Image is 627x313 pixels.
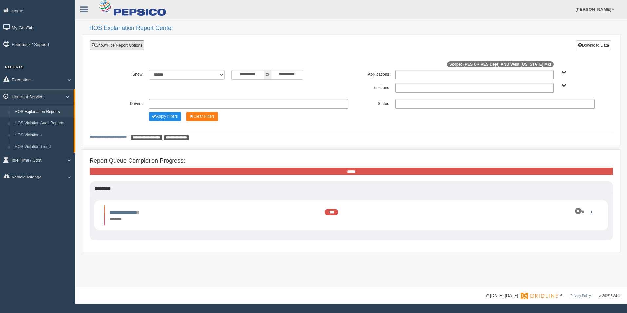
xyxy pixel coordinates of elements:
button: Change Filter Options [186,112,218,121]
a: HOS Violation Trend [12,141,74,153]
a: Show/Hide Report Options [90,40,144,50]
a: HOS Violation Audit Reports [12,117,74,129]
label: Applications [351,70,392,78]
a: HOS Violations [12,129,74,141]
span: to [264,70,271,80]
span: v. 2025.6.2844 [599,294,620,298]
h2: HOS Explanation Report Center [89,25,620,31]
label: Status [351,99,392,107]
button: Download Data [576,40,611,50]
div: © [DATE]-[DATE] - ™ [486,292,620,299]
h4: Report Queue Completion Progress: [90,158,613,164]
label: Drivers [105,99,146,107]
label: Show [105,70,146,78]
a: HOS Explanation Reports [12,106,74,118]
label: Locations [351,83,392,91]
span: Scope: (PES OR PES Dept) AND West [US_STATE] Mkt [447,61,554,67]
li: Expand [104,205,598,225]
img: Gridline [521,293,558,299]
a: Privacy Policy [570,294,591,298]
button: Change Filter Options [149,112,181,121]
